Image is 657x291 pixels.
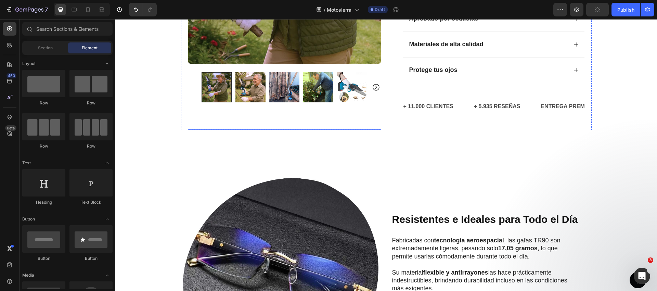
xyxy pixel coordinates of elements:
[319,218,389,225] strong: tecnología aeroespacial
[45,5,48,14] p: 7
[383,226,422,232] strong: 17,05 gramos
[22,272,34,278] span: Media
[288,83,338,92] p: + 11.000 CLIENTES
[22,22,113,36] input: Search Sections & Elements
[22,255,65,262] div: Button
[359,83,405,92] p: + 5.935 RESEÑAS
[294,47,342,54] strong: Protege tus ojos
[308,250,373,257] strong: flexible y antirrayones
[102,157,113,168] span: Toggle open
[611,3,640,16] button: Publish
[69,100,113,106] div: Row
[324,6,325,13] span: /
[327,6,351,13] span: Motosierra
[22,199,65,205] div: Heading
[22,216,35,222] span: Button
[277,194,463,206] strong: Resistentes e Ideales para Todo el Día
[38,45,53,51] span: Section
[277,217,465,241] p: Fabricadas con , las gafas TR90 son extremadamente ligeras, pesando solo , lo que permite usarlas...
[22,61,36,67] span: Layout
[257,64,265,72] button: Carousel Next Arrow
[115,19,657,291] iframe: Design area
[102,58,113,69] span: Toggle open
[69,143,113,149] div: Row
[22,143,65,149] div: Row
[5,125,16,131] div: Beta
[69,199,113,205] div: Text Block
[375,7,385,13] span: Draft
[82,45,98,51] span: Element
[129,3,157,16] div: Undo/Redo
[69,255,113,262] div: Button
[102,270,113,281] span: Toggle open
[22,100,65,106] div: Row
[634,268,650,284] iframe: Intercom live chat
[648,257,653,263] span: 3
[294,22,368,28] strong: Materiales de alta calidad
[7,73,16,78] div: 450
[3,3,51,16] button: 7
[22,160,31,166] span: Text
[617,6,634,13] div: Publish
[425,83,501,92] p: ENTREGA PREMIUM GRATIS
[277,250,465,274] p: Su material las hace prácticamente indestructibles, brindando durabilidad incluso en las condicio...
[102,214,113,225] span: Toggle open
